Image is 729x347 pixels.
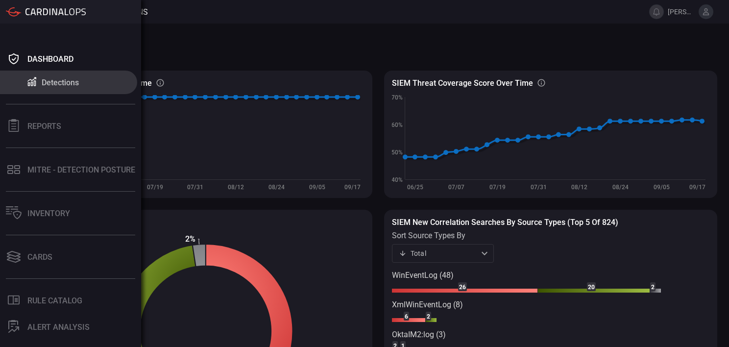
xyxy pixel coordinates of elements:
[27,322,90,332] div: ALERT ANALYSIS
[27,296,82,305] div: Rule Catalog
[612,184,629,191] text: 08/24
[399,248,478,258] div: Total
[42,78,79,87] div: Detections
[391,149,403,156] text: 50%
[588,284,595,291] text: 20
[391,122,403,128] text: 60%
[407,184,423,191] text: 06/25
[459,284,466,291] text: 26
[531,184,547,191] text: 07/31
[489,184,506,191] text: 07/19
[27,54,73,64] div: Dashboard
[27,165,135,174] div: MITRE - Detection Posture
[571,184,587,191] text: 08/12
[27,252,52,262] div: Cards
[268,184,285,191] text: 08/24
[27,209,70,218] div: Inventory
[448,184,464,191] text: 07/07
[391,94,403,101] text: 70%
[392,218,709,227] h3: SIEM New correlation searches by source types (Top 5 of 824)
[392,300,463,309] text: XmlWinEventLog (8)
[689,184,705,191] text: 09/17
[187,184,203,191] text: 07/31
[654,184,670,191] text: 09/05
[344,184,361,191] text: 09/17
[427,313,430,320] text: 2
[668,8,695,16] span: [PERSON_NAME].[PERSON_NAME]
[147,184,163,191] text: 07/19
[392,271,454,280] text: WinEventLog (48)
[309,184,325,191] text: 09/05
[405,313,408,320] text: 6
[392,231,494,240] label: sort source types by
[185,234,195,244] text: 2%
[392,330,446,339] text: OktaIM2:log (3)
[651,284,655,291] text: 2
[392,78,533,88] h3: SIEM Threat coverage score over time
[27,122,61,131] div: Reports
[391,176,403,183] text: 40%
[228,184,244,191] text: 08/12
